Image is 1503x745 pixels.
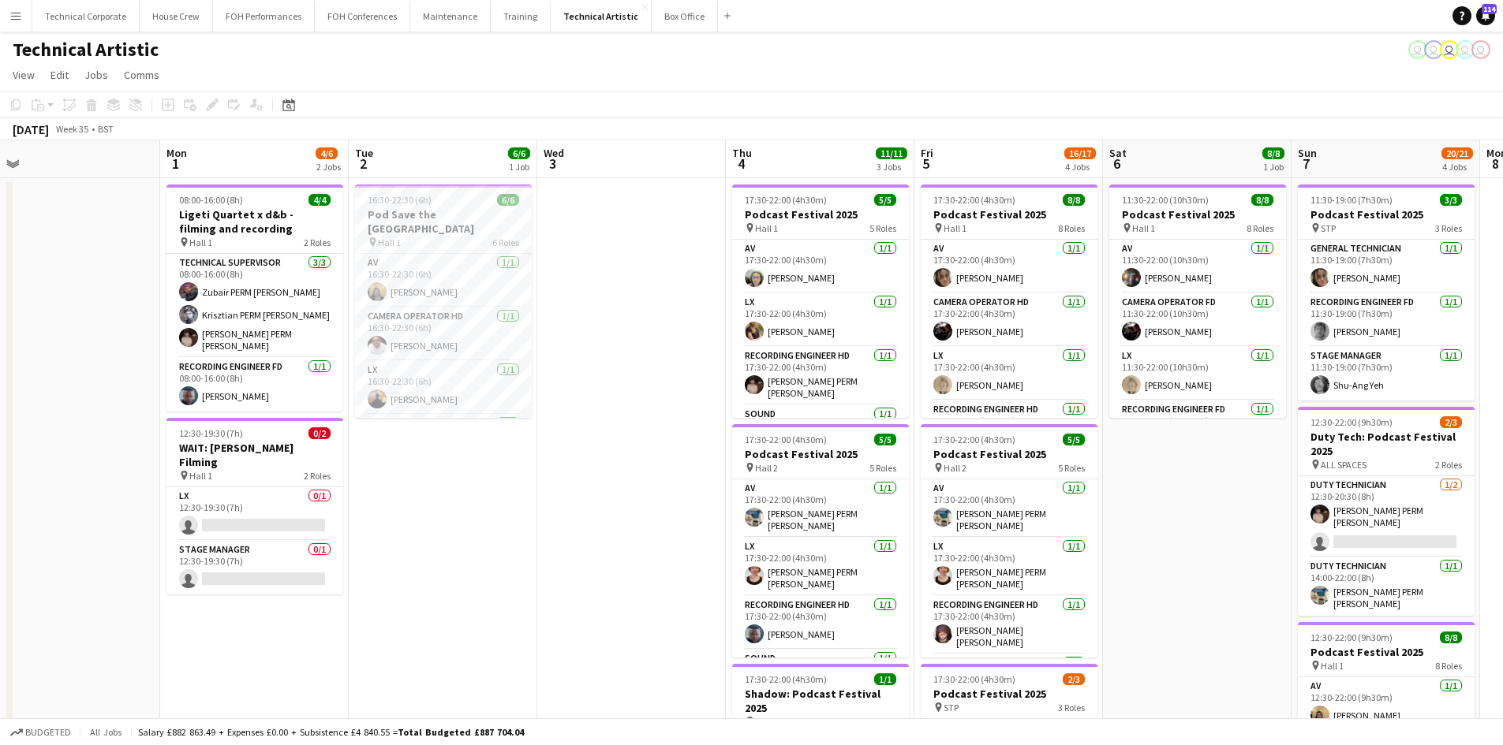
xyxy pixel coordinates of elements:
span: Wed [544,146,564,160]
app-card-role: LX1/117:30-22:00 (4h30m)[PERSON_NAME] PERM [PERSON_NAME] [921,538,1097,596]
app-card-role: Recording Engineer FD1/111:30-19:00 (7h30m)[PERSON_NAME] [1298,293,1475,347]
span: 5 [918,155,933,173]
span: 12:30-19:30 (7h) [179,427,243,439]
app-card-role: LX1/117:30-22:00 (4h30m)[PERSON_NAME] [732,293,909,347]
app-job-card: 17:30-22:00 (4h30m)5/5Podcast Festival 2025 Hall 25 RolesAV1/117:30-22:00 (4h30m)[PERSON_NAME] PE... [732,424,909,657]
div: 11:30-19:00 (7h30m)3/3Podcast Festival 2025 STP3 RolesGeneral Technician1/111:30-19:00 (7h30m)[PE... [1298,184,1475,400]
app-card-role: Camera Operator HD1/116:30-22:30 (6h)[PERSON_NAME] [355,307,532,361]
div: 12:30-19:30 (7h)0/2WAIT: [PERSON_NAME] Filming Hall 12 RolesLX0/112:30-19:30 (7h) Stage Manager0/... [166,418,343,594]
span: 11:30-22:00 (10h30m) [1122,194,1209,206]
h3: Ligeti Quartet x d&b - filming and recording [166,207,343,236]
h3: WAIT: [PERSON_NAME] Filming [166,441,343,469]
app-job-card: 12:30-22:00 (9h30m)2/3Duty Tech: Podcast Festival 2025 ALL SPACES2 RolesDuty Technician1/212:30-2... [1298,407,1475,616]
app-user-avatar: Abby Hubbard [1440,40,1459,59]
h3: Podcast Festival 2025 [1298,207,1475,222]
span: 2/3 [1063,673,1085,685]
span: 17:30-22:00 (4h30m) [933,434,1015,445]
span: 6 Roles [492,237,519,248]
h3: Podcast Festival 2025 [1298,645,1475,659]
app-user-avatar: Liveforce Admin [1456,40,1475,59]
div: 4 Jobs [1442,161,1472,173]
span: Hall 1 [755,222,778,234]
div: 4 Jobs [1065,161,1095,173]
button: Technical Corporate [32,1,140,32]
app-card-role: General Technician1/111:30-19:00 (7h30m)[PERSON_NAME] [1298,240,1475,293]
div: 17:30-22:00 (4h30m)5/5Podcast Festival 2025 Hall 25 RolesAV1/117:30-22:00 (4h30m)[PERSON_NAME] PE... [921,424,1097,657]
h3: Shadow: Podcast Festival 2025 [732,687,909,715]
span: 08:00-16:00 (8h) [179,194,243,206]
app-card-role: Sound1/1 [732,405,909,459]
span: 6/6 [497,194,519,206]
span: 8 Roles [1058,222,1085,234]
app-card-role: AV1/117:30-22:00 (4h30m)[PERSON_NAME] [732,240,909,293]
app-card-role: Camera Operator HD1/117:30-22:00 (4h30m)[PERSON_NAME] [921,293,1097,347]
a: Jobs [78,65,114,85]
span: 2/3 [1440,416,1462,428]
span: 5 Roles [869,462,896,474]
span: 4 [730,155,752,173]
span: Sat [1109,146,1127,160]
h3: Podcast Festival 2025 [732,447,909,461]
span: 5/5 [1063,434,1085,445]
span: 11/11 [876,147,907,159]
span: Jobs [84,68,108,82]
span: Total Budgeted £887 704.04 [398,726,524,738]
span: 17:30-22:00 (4h30m) [745,434,827,445]
app-job-card: 11:30-22:00 (10h30m)8/8Podcast Festival 2025 Hall 18 RolesAV1/111:30-22:00 (10h30m)[PERSON_NAME]C... [1109,184,1286,418]
span: 17:30-22:00 (4h30m) [933,194,1015,206]
div: 1 Job [1263,161,1284,173]
span: 4/6 [316,147,338,159]
h3: Pod Save the [GEOGRAPHIC_DATA] [355,207,532,236]
span: View [13,68,35,82]
app-job-card: 17:30-22:00 (4h30m)5/5Podcast Festival 2025 Hall 15 RolesAV1/117:30-22:00 (4h30m)[PERSON_NAME]LX1... [732,184,909,418]
app-card-role: Recording Engineer HD1/1 [355,415,532,473]
h3: Podcast Festival 2025 [921,687,1097,701]
app-card-role: Recording Engineer HD1/117:30-22:00 (4h30m)[PERSON_NAME] PERM [PERSON_NAME] [732,347,909,405]
app-card-role: LX1/117:30-22:00 (4h30m)[PERSON_NAME] PERM [PERSON_NAME] [732,538,909,596]
h1: Technical Artistic [13,38,159,61]
div: 3 Jobs [877,161,907,173]
button: FOH Conferences [315,1,410,32]
span: 4/4 [308,194,331,206]
h3: Podcast Festival 2025 [1109,207,1286,222]
span: 5 Roles [1058,462,1085,474]
span: Edit [50,68,69,82]
app-card-role: Recording Engineer HD1/117:30-22:00 (4h30m) [921,400,1097,459]
span: 1 Role [873,716,896,728]
span: 12:30-22:00 (9h30m) [1310,416,1393,428]
span: 5/5 [874,434,896,445]
span: Hall 2 [944,462,966,474]
app-card-role: Stage Manager0/112:30-19:30 (7h) [166,541,343,594]
span: Hall 1 [378,237,401,248]
app-user-avatar: Sally PERM Pochciol [1424,40,1443,59]
span: 16:30-22:30 (6h) [368,194,432,206]
app-job-card: 16:30-22:30 (6h)6/6Pod Save the [GEOGRAPHIC_DATA] Hall 16 RolesAV1/116:30-22:30 (6h)[PERSON_NAME]... [355,184,532,418]
span: 3 [541,155,564,173]
app-card-role: AV1/117:30-22:00 (4h30m)[PERSON_NAME] [921,240,1097,293]
div: Salary £882 863.49 + Expenses £0.00 + Subsistence £4 840.55 = [138,726,524,738]
span: ALL SPACES [1321,459,1367,471]
span: Tue [355,146,373,160]
span: Mon [166,146,187,160]
div: [DATE] [13,121,49,137]
h3: Duty Tech: Podcast Festival 2025 [1298,430,1475,458]
button: House Crew [140,1,213,32]
app-card-role: Stage Manager1/111:30-19:00 (7h30m)Shu-Ang Yeh [1298,347,1475,400]
span: 2 Roles [304,470,331,482]
h3: Podcast Festival 2025 [921,207,1097,222]
span: 6/6 [508,147,530,159]
span: Hall 1 [189,470,212,482]
app-card-role: AV1/116:30-22:30 (6h)[PERSON_NAME] [355,254,532,307]
span: 3 Roles [1058,702,1085,713]
div: 08:00-16:00 (8h)4/4Ligeti Quartet x d&b - filming and recording Hall 12 RolesTechnical Supervisor... [166,184,343,412]
span: 12:30-22:00 (9h30m) [1310,631,1393,643]
a: View [6,65,41,85]
button: Technical Artistic [551,1,652,32]
span: 8 Roles [1247,222,1273,234]
div: 17:30-22:00 (4h30m)8/8Podcast Festival 2025 Hall 18 RolesAV1/117:30-22:00 (4h30m)[PERSON_NAME]Cam... [921,184,1097,418]
span: Hall 1 [189,237,212,248]
span: 8/8 [1063,194,1085,206]
span: 8/8 [1262,147,1284,159]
